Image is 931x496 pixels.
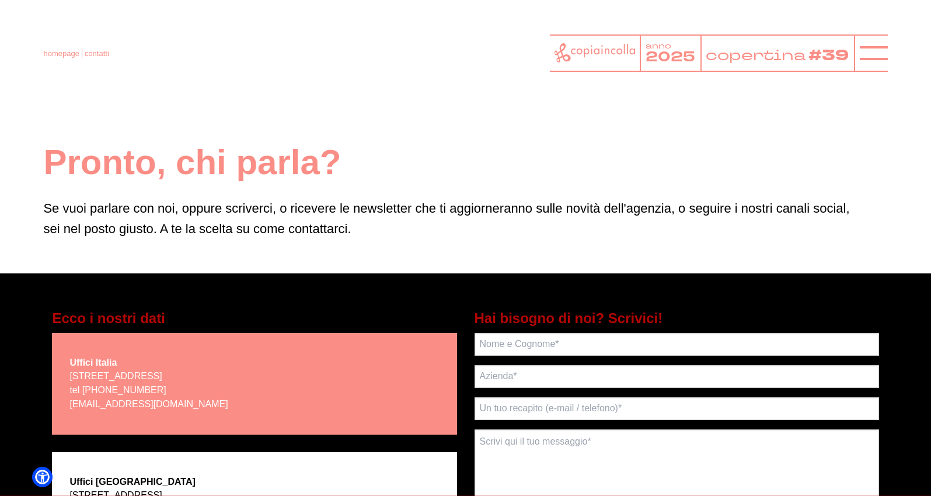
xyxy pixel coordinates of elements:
[69,477,195,487] strong: Uffici [GEOGRAPHIC_DATA]
[475,397,879,420] input: Un tuo recapito (e-mail / telefono)*
[43,198,887,239] p: Se vuoi parlare con noi, oppure scriverci, o ricevere le newsletter che ti aggiorneranno sulle no...
[69,369,228,411] p: [STREET_ADDRESS] tel [PHONE_NUMBER]
[475,333,879,356] input: Nome e Cognome*
[43,140,887,184] h1: Pronto, chi parla?
[475,308,879,328] h5: Hai bisogno di noi? Scrivici!
[52,308,456,328] h5: Ecco i nostri dati
[43,49,79,58] a: homepage
[35,470,50,484] a: Open Accessibility Menu
[646,40,671,51] tspan: anno
[706,45,806,65] tspan: copertina
[69,399,228,409] a: [EMAIL_ADDRESS][DOMAIN_NAME]
[85,49,109,58] span: contatti
[69,358,117,367] strong: Uffici Italia
[646,47,695,67] tspan: 2025
[808,45,849,66] tspan: #39
[475,365,879,388] input: Azienda*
